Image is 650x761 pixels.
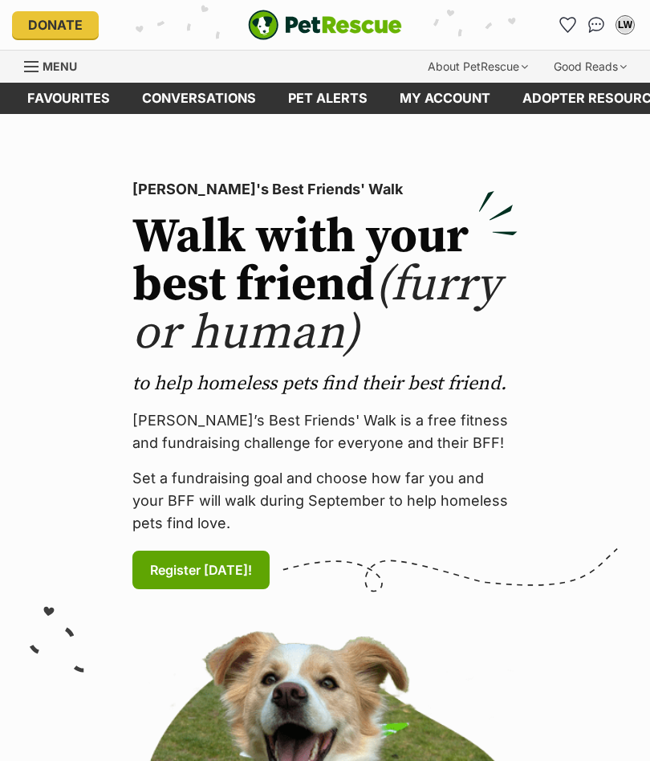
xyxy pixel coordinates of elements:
[11,83,126,114] a: Favourites
[132,467,518,535] p: Set a fundraising goal and choose how far you and your BFF will walk during September to help hom...
[132,178,518,201] p: [PERSON_NAME]'s Best Friends' Walk
[617,17,633,33] div: LW
[24,51,88,79] a: Menu
[588,17,605,33] img: chat-41dd97257d64d25036548639549fe6c8038ab92f7586957e7f3b1b290dea8141.svg
[583,12,609,38] a: Conversations
[542,51,638,83] div: Good Reads
[555,12,638,38] ul: Account quick links
[126,83,272,114] a: conversations
[132,409,518,454] p: [PERSON_NAME]’s Best Friends' Walk is a free fitness and fundraising challenge for everyone and t...
[132,214,518,358] h2: Walk with your best friend
[150,560,252,580] span: Register [DATE]!
[132,255,501,364] span: (furry or human)
[272,83,384,114] a: Pet alerts
[416,51,539,83] div: About PetRescue
[132,551,270,589] a: Register [DATE]!
[555,12,580,38] a: Favourites
[248,10,402,40] a: PetRescue
[612,12,638,38] button: My account
[132,371,518,397] p: to help homeless pets find their best friend.
[248,10,402,40] img: logo-e224e6f780fb5917bec1dbf3a21bbac754714ae5b6737aabdf751b685950b380.svg
[384,83,506,114] a: My account
[12,11,99,39] a: Donate
[43,59,77,73] span: Menu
